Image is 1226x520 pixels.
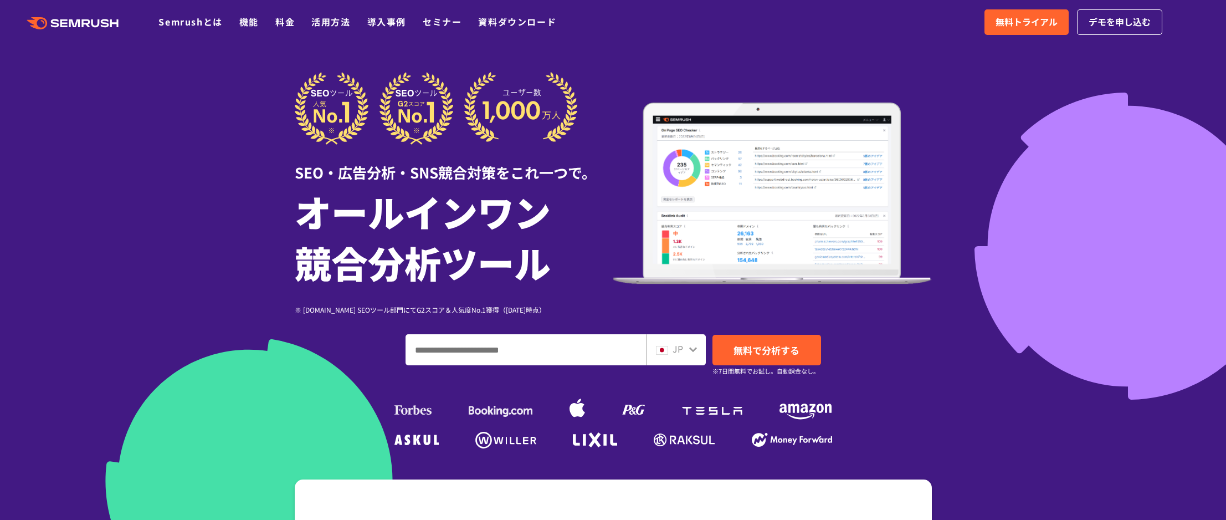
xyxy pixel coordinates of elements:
[1077,9,1162,35] a: デモを申し込む
[1089,15,1151,29] span: デモを申し込む
[295,304,613,315] div: ※ [DOMAIN_NAME] SEOツール部門にてG2スコア＆人気度No.1獲得（[DATE]時点）
[367,15,406,28] a: 導入事例
[275,15,295,28] a: 料金
[712,366,819,376] small: ※7日間無料でお試し。自動課金なし。
[295,145,613,183] div: SEO・広告分析・SNS競合対策をこれ一つで。
[478,15,556,28] a: 資料ダウンロード
[311,15,350,28] a: 活用方法
[984,9,1069,35] a: 無料トライアル
[239,15,259,28] a: 機能
[295,186,613,288] h1: オールインワン 競合分析ツール
[733,343,799,357] span: 無料で分析する
[673,342,683,355] span: JP
[423,15,461,28] a: セミナー
[158,15,222,28] a: Semrushとは
[996,15,1058,29] span: 無料トライアル
[406,335,646,365] input: ドメイン、キーワードまたはURLを入力してください
[712,335,821,365] a: 無料で分析する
